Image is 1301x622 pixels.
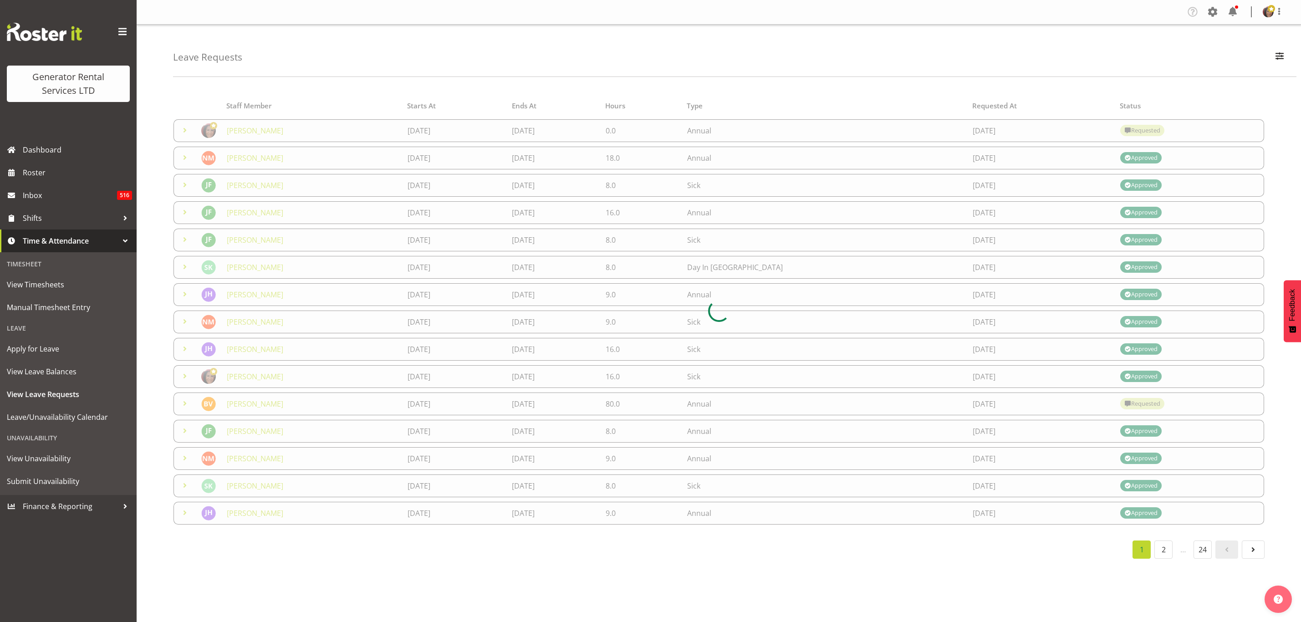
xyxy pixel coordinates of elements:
span: View Leave Balances [7,365,130,378]
span: Inbox [23,189,117,202]
a: View Timesheets [2,273,134,296]
img: help-xxl-2.png [1274,595,1283,604]
img: Rosterit website logo [7,23,82,41]
a: Apply for Leave [2,337,134,360]
a: 24 [1194,540,1212,559]
span: View Leave Requests [7,387,130,401]
a: Leave/Unavailability Calendar [2,406,134,428]
div: Leave [2,319,134,337]
button: Filter Employees [1270,47,1289,67]
span: Manual Timesheet Entry [7,301,130,314]
a: Manual Timesheet Entry [2,296,134,319]
a: View Unavailability [2,447,134,470]
div: Generator Rental Services LTD [16,70,121,97]
div: Unavailability [2,428,134,447]
span: View Timesheets [7,278,130,291]
a: 2 [1154,540,1173,559]
span: Shifts [23,211,118,225]
span: Dashboard [23,143,132,157]
span: Leave/Unavailability Calendar [7,410,130,424]
a: Submit Unavailability [2,470,134,493]
span: Roster [23,166,132,179]
span: 516 [117,191,132,200]
span: Submit Unavailability [7,474,130,488]
button: Feedback - Show survey [1284,280,1301,342]
span: Time & Attendance [23,234,118,248]
a: View Leave Balances [2,360,134,383]
a: View Leave Requests [2,383,134,406]
h4: Leave Requests [173,52,242,62]
div: Timesheet [2,255,134,273]
span: Apply for Leave [7,342,130,356]
img: katherine-lothianc04ae7ec56208e078627d80ad3866cf0.png [1263,6,1274,17]
span: Feedback [1288,289,1296,321]
span: View Unavailability [7,452,130,465]
span: Finance & Reporting [23,500,118,513]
